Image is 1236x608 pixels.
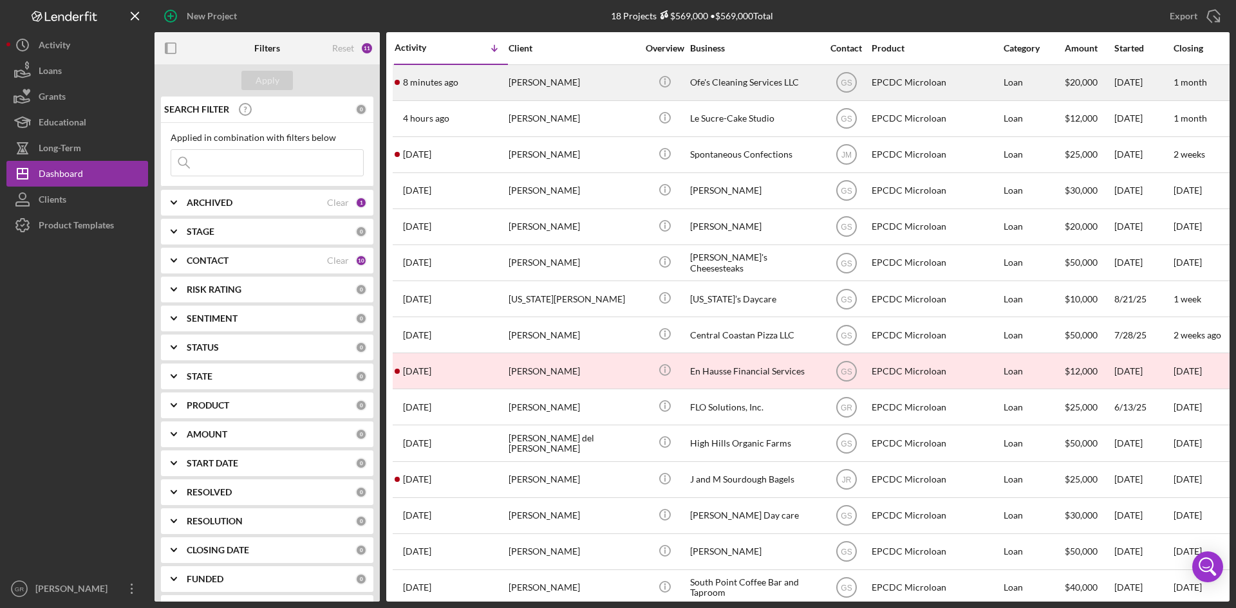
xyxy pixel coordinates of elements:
[1114,426,1172,460] div: [DATE]
[32,576,116,605] div: [PERSON_NAME]
[1174,293,1201,304] time: 1 week
[355,515,367,527] div: 0
[187,3,237,29] div: New Project
[841,295,852,304] text: GS
[872,318,1000,352] div: EPCDC Microloan
[872,499,1000,533] div: EPCDC Microloan
[1114,102,1172,136] div: [DATE]
[1114,318,1172,352] div: 7/28/25
[403,510,431,520] time: 2025-03-11 17:28
[39,84,66,113] div: Grants
[1065,354,1113,388] div: $12,000
[256,71,279,90] div: Apply
[355,428,367,440] div: 0
[6,187,148,212] a: Clients
[1174,365,1202,376] time: [DATE]
[15,585,24,593] text: GR
[187,545,249,555] b: CLOSING DATE
[509,426,637,460] div: [PERSON_NAME] del [PERSON_NAME]
[187,226,214,237] b: STAGE
[332,43,354,53] div: Reset
[690,138,819,172] div: Spontaneous Confections
[187,371,212,382] b: STATE
[1114,138,1172,172] div: [DATE]
[509,318,637,352] div: [PERSON_NAME]
[6,161,148,187] button: Dashboard
[690,318,819,352] div: Central Coastan Pizza LLC
[1114,499,1172,533] div: [DATE]
[403,402,431,412] time: 2025-07-09 18:09
[6,212,148,238] button: Product Templates
[355,486,367,498] div: 0
[1065,77,1098,88] span: $20,000
[690,282,819,316] div: [US_STATE]’s Daycare
[1004,246,1063,280] div: Loan
[690,66,819,100] div: Ofe's Cleaning Services LLC
[872,174,1000,208] div: EPCDC Microloan
[1065,149,1098,160] span: $25,000
[690,463,819,497] div: J and M Sourdough Bagels
[1174,474,1202,484] time: [DATE]
[403,113,449,124] time: 2025-09-25 18:33
[872,426,1000,460] div: EPCDC Microloan
[355,457,367,469] div: 0
[872,535,1000,569] div: EPCDC Microloan
[1174,582,1202,593] time: [DATE]
[841,584,852,593] text: GS
[1004,390,1063,424] div: Loan
[841,115,852,124] text: GS
[6,84,148,109] button: Grants
[841,511,852,520] text: GS
[327,255,349,266] div: Clear
[403,221,431,232] time: 2025-08-28 20:25
[1065,474,1098,484] span: $25,000
[403,582,431,593] time: 2024-12-19 20:25
[841,78,852,88] text: GS
[403,149,431,160] time: 2025-09-04 22:14
[841,259,852,268] text: GS
[1114,463,1172,497] div: [DATE]
[509,535,637,569] div: [PERSON_NAME]
[1065,582,1098,593] span: $40,000
[1065,113,1098,124] span: $12,000
[872,354,1000,388] div: EPCDC Microloan
[355,104,367,115] div: 0
[403,185,431,196] time: 2025-09-01 22:14
[154,3,250,29] button: New Project
[1114,66,1172,100] div: [DATE]
[1114,282,1172,316] div: 8/21/25
[355,284,367,295] div: 0
[187,429,227,439] b: AMOUNT
[690,174,819,208] div: [PERSON_NAME]
[6,109,148,135] button: Educational
[403,330,431,340] time: 2025-08-08 01:03
[509,174,637,208] div: [PERSON_NAME]
[1192,551,1223,582] div: Open Intercom Messenger
[690,535,819,569] div: [PERSON_NAME]
[509,354,637,388] div: [PERSON_NAME]
[822,43,870,53] div: Contact
[403,294,431,304] time: 2025-08-21 04:32
[187,198,232,208] b: ARCHIVED
[1174,149,1205,160] time: 2 weeks
[403,474,431,484] time: 2025-05-19 22:11
[509,43,637,53] div: Client
[1004,174,1063,208] div: Loan
[1174,221,1202,232] time: [DATE]
[187,574,223,584] b: FUNDED
[39,135,81,164] div: Long-Term
[872,102,1000,136] div: EPCDC Microloan
[1004,66,1063,100] div: Loan
[39,58,62,87] div: Loans
[241,71,293,90] button: Apply
[509,571,637,605] div: [PERSON_NAME]
[690,571,819,605] div: South Point Coffee Bar and Taproom
[1114,174,1172,208] div: [DATE]
[872,571,1000,605] div: EPCDC Microloan
[1114,535,1172,569] div: [DATE]
[690,246,819,280] div: [PERSON_NAME]'s Cheesesteaks
[1004,43,1063,53] div: Category
[509,102,637,136] div: [PERSON_NAME]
